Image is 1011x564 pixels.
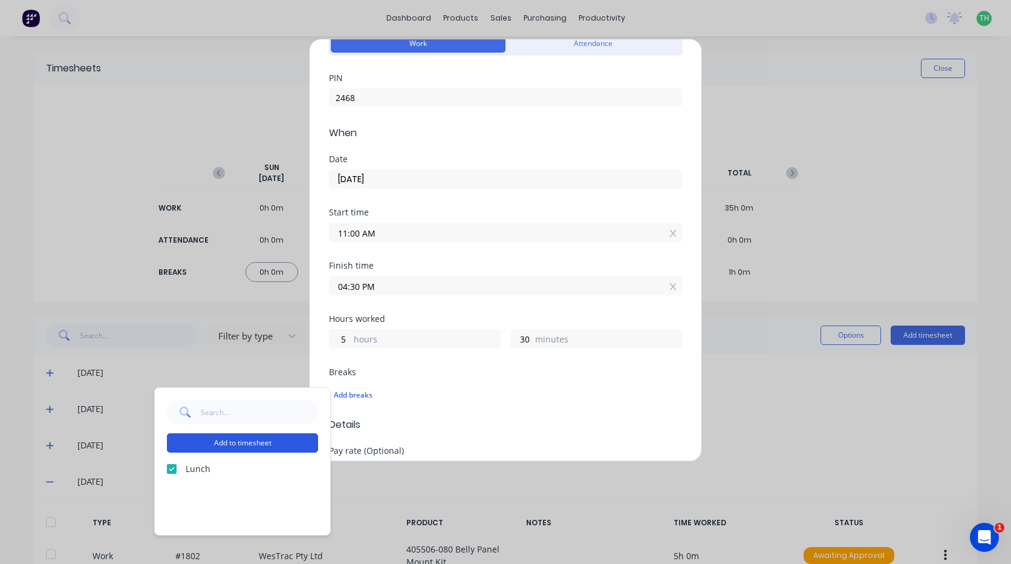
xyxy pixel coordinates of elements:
label: hours [354,333,500,348]
button: Add to timesheet [167,433,318,453]
div: Pay rate (Optional) [329,447,682,455]
div: Date [329,155,682,163]
span: 1 [995,523,1004,533]
span: Details [329,418,682,432]
input: Enter PIN [329,88,682,107]
span: When [329,126,682,140]
div: PIN [329,74,682,82]
input: Search... [201,400,319,424]
button: Work [331,34,505,53]
div: Finish time [329,261,682,270]
input: 0 [330,330,351,348]
div: Add breaks [334,387,677,403]
div: Hours worked [329,315,682,323]
label: minutes [535,333,681,348]
label: Lunch [186,462,318,475]
iframe: Intercom live chat [970,523,999,552]
div: Breaks [329,368,682,376]
div: Start time [329,208,682,217]
button: Attendance [505,34,680,53]
input: 0 [511,330,532,348]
